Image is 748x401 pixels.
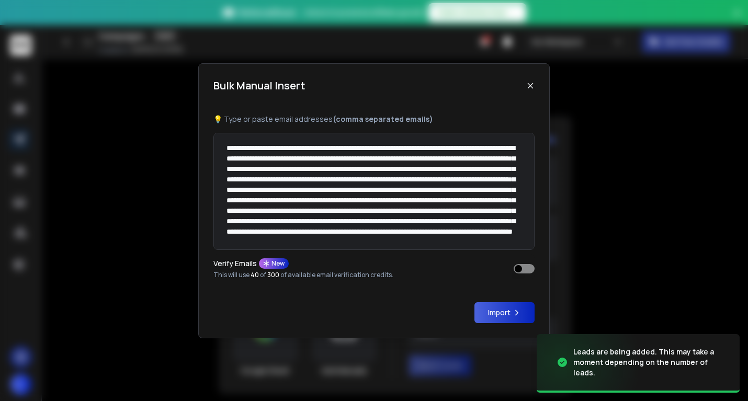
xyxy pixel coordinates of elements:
img: image [537,331,641,394]
span: 300 [267,270,279,279]
button: Import [474,302,535,323]
h1: Bulk Manual Insert [213,78,305,93]
span: 40 [251,270,259,279]
b: (comma separated emails) [333,114,433,124]
p: 💡 Type or paste email addresses [213,114,535,124]
div: Leads are being added. This may take a moment depending on the number of leads. [573,347,727,378]
p: This will use of of available email verification credits. [213,271,393,279]
div: New [259,258,289,269]
p: Verify Emails [213,260,257,267]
